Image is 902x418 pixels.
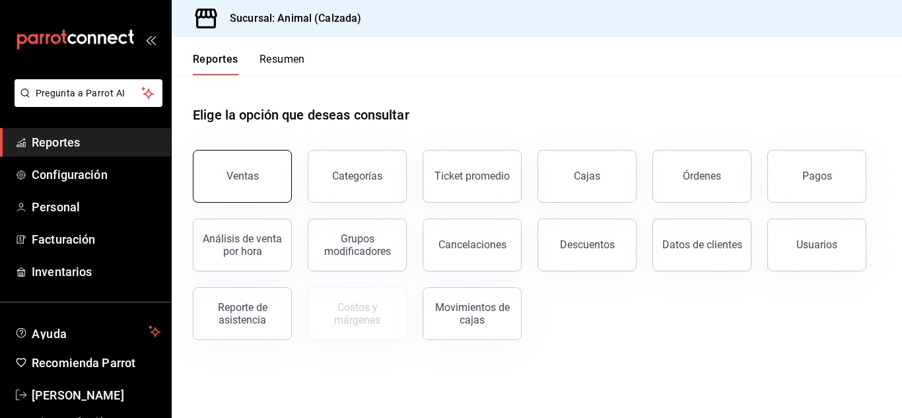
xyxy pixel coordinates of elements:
span: Configuración [32,166,160,184]
span: Reportes [32,133,160,151]
h1: Elige la opción que deseas consultar [193,105,409,125]
button: Pregunta a Parrot AI [15,79,162,107]
div: Órdenes [683,170,721,182]
div: Costos y márgenes [316,301,398,326]
button: Movimientos de cajas [423,287,522,340]
div: Ventas [226,170,259,182]
div: Categorías [332,170,382,182]
span: Recomienda Parrot [32,354,160,372]
div: Cajas [574,168,601,184]
button: Pagos [767,150,866,203]
button: Categorías [308,150,407,203]
div: Descuentos [560,238,615,251]
span: Ayuda [32,324,143,339]
a: Pregunta a Parrot AI [9,96,162,110]
div: Reporte de asistencia [201,301,283,326]
button: Usuarios [767,219,866,271]
button: Datos de clientes [652,219,751,271]
button: Cancelaciones [423,219,522,271]
div: Pagos [802,170,832,182]
button: Análisis de venta por hora [193,219,292,271]
button: Reportes [193,53,238,75]
div: Análisis de venta por hora [201,232,283,258]
button: Ventas [193,150,292,203]
a: Cajas [538,150,637,203]
span: Inventarios [32,263,160,281]
button: Descuentos [538,219,637,271]
button: Grupos modificadores [308,219,407,271]
span: [PERSON_NAME] [32,386,160,404]
div: Grupos modificadores [316,232,398,258]
span: Personal [32,198,160,216]
button: Resumen [260,53,305,75]
div: Usuarios [796,238,837,251]
h3: Sucursal: Animal (Calzada) [219,11,361,26]
button: open_drawer_menu [145,34,156,45]
button: Ticket promedio [423,150,522,203]
div: Ticket promedio [434,170,510,182]
span: Pregunta a Parrot AI [36,87,142,100]
div: Cancelaciones [438,238,506,251]
div: navigation tabs [193,53,305,75]
div: Datos de clientes [662,238,742,251]
button: Contrata inventarios para ver este reporte [308,287,407,340]
button: Órdenes [652,150,751,203]
button: Reporte de asistencia [193,287,292,340]
span: Facturación [32,230,160,248]
div: Movimientos de cajas [431,301,513,326]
